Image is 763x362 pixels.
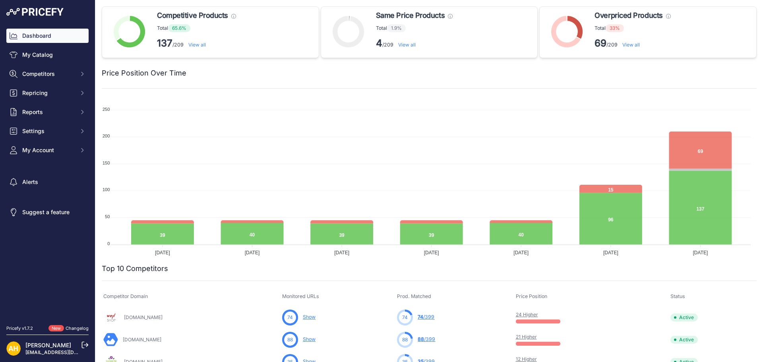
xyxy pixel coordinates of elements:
p: Total [157,24,236,32]
tspan: [DATE] [513,250,529,256]
button: Repricing [6,86,89,100]
tspan: 150 [103,161,110,165]
a: View all [188,42,206,48]
a: 21 Higher [516,334,537,340]
button: Reports [6,105,89,119]
h2: Price Position Over Time [102,68,186,79]
p: Total [376,24,453,32]
span: 74 [418,314,423,320]
tspan: [DATE] [334,250,349,256]
span: Competitive Products [157,10,228,21]
a: Alerts [6,175,89,189]
tspan: [DATE] [245,250,260,256]
p: /209 [595,37,670,50]
tspan: [DATE] [603,250,618,256]
span: Competitors [22,70,74,78]
a: Suggest a feature [6,205,89,219]
tspan: 100 [103,187,110,192]
tspan: 200 [103,134,110,138]
a: 24 Higher [516,312,538,317]
p: /209 [376,37,453,50]
tspan: 250 [103,107,110,112]
span: 88 [287,336,293,343]
span: Price Position [516,293,547,299]
button: Competitors [6,67,89,81]
span: My Account [22,146,74,154]
span: Reports [22,108,74,116]
img: Pricefy Logo [6,8,64,16]
nav: Sidebar [6,29,89,316]
span: 88 [418,336,424,342]
span: 74 [402,314,408,321]
span: Status [670,293,685,299]
a: My Catalog [6,48,89,62]
a: Changelog [66,325,89,331]
a: View all [622,42,640,48]
span: Repricing [22,89,74,97]
span: 88 [402,336,408,343]
strong: 4 [376,37,382,49]
a: View all [398,42,416,48]
tspan: 0 [107,241,110,246]
a: 74/399 [418,314,434,320]
span: Competitor Domain [103,293,148,299]
a: Show [303,336,316,342]
span: Active [670,314,698,321]
p: /209 [157,37,236,50]
tspan: [DATE] [424,250,439,256]
tspan: [DATE] [693,250,708,256]
div: Pricefy v1.7.2 [6,325,33,332]
a: 12 Higher [516,356,537,362]
button: Settings [6,124,89,138]
a: [EMAIL_ADDRESS][DOMAIN_NAME] [25,349,108,355]
a: Show [303,314,316,320]
tspan: [DATE] [155,250,170,256]
a: Dashboard [6,29,89,43]
span: Overpriced Products [595,10,662,21]
a: [PERSON_NAME] [25,342,71,348]
span: Prod. Matched [397,293,431,299]
span: Monitored URLs [282,293,319,299]
span: 65.6% [168,24,190,32]
a: [DOMAIN_NAME] [123,337,161,343]
a: [DOMAIN_NAME] [124,314,163,320]
span: Same Price Products [376,10,445,21]
span: 74 [287,314,293,321]
span: 1.9% [387,24,406,32]
h2: Top 10 Competitors [102,263,168,274]
span: 33% [606,24,624,32]
span: Active [670,336,698,344]
span: New [48,325,64,332]
span: Settings [22,127,74,135]
strong: 137 [157,37,172,49]
button: My Account [6,143,89,157]
strong: 69 [595,37,606,49]
tspan: 50 [105,214,110,219]
p: Total [595,24,670,32]
a: 88/399 [418,336,435,342]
